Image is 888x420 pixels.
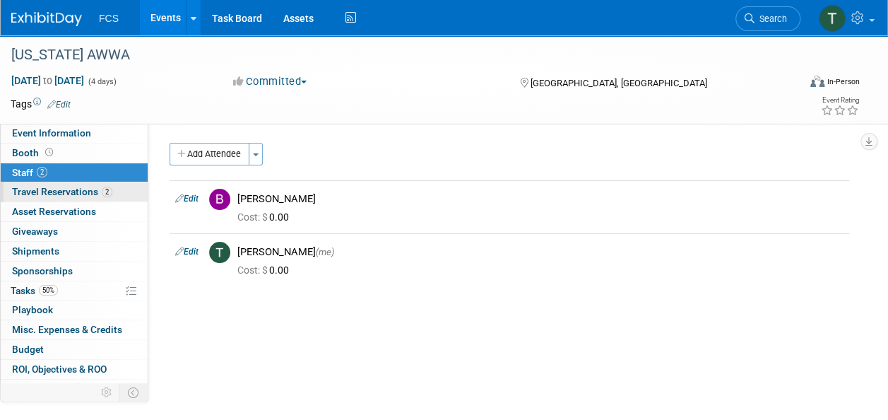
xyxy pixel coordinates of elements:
[1,340,148,359] a: Budget
[754,13,787,24] span: Search
[209,242,230,263] img: T.jpg
[209,189,230,210] img: B.jpg
[1,301,148,320] a: Playbook
[37,167,47,177] span: 2
[237,264,295,276] span: 0.00
[1,380,148,399] a: Attachments3
[316,247,334,257] span: (me)
[99,13,119,24] span: FCS
[12,147,56,158] span: Booth
[1,182,148,202] a: Travel Reservations2
[11,285,58,296] span: Tasks
[6,42,787,68] div: [US_STATE] AWWA
[41,75,54,86] span: to
[237,211,295,223] span: 0.00
[47,100,71,110] a: Edit
[12,304,53,315] span: Playbook
[1,281,148,301] a: Tasks50%
[1,163,148,182] a: Staff2
[12,324,122,335] span: Misc. Expenses & Credits
[12,226,58,237] span: Giveaways
[1,202,148,221] a: Asset Reservations
[12,127,91,139] span: Event Information
[42,147,56,158] span: Booth not reserved yet
[119,383,148,402] td: Toggle Event Tabs
[1,242,148,261] a: Shipments
[11,74,85,87] span: [DATE] [DATE]
[102,187,112,197] span: 2
[72,383,83,394] span: 3
[12,363,107,375] span: ROI, Objectives & ROO
[531,78,707,88] span: [GEOGRAPHIC_DATA], [GEOGRAPHIC_DATA]
[237,211,269,223] span: Cost: $
[12,167,47,178] span: Staff
[1,262,148,281] a: Sponsorships
[12,344,44,355] span: Budget
[736,74,860,95] div: Event Format
[819,5,846,32] img: Tommy Raye
[1,360,148,379] a: ROI, Objectives & ROO
[12,265,73,276] span: Sponsorships
[1,144,148,163] a: Booth
[175,194,199,204] a: Edit
[735,6,800,31] a: Search
[237,245,843,259] div: [PERSON_NAME]
[175,247,199,257] a: Edit
[12,383,83,395] span: Attachments
[12,186,112,197] span: Travel Reservations
[39,285,58,296] span: 50%
[12,206,96,217] span: Asset Reservations
[237,192,843,206] div: [PERSON_NAME]
[11,12,82,26] img: ExhibitDay
[11,97,71,111] td: Tags
[1,222,148,241] a: Giveaways
[87,77,117,86] span: (4 days)
[810,76,824,87] img: Format-Inperson.png
[237,264,269,276] span: Cost: $
[821,97,859,104] div: Event Rating
[12,245,59,257] span: Shipments
[170,143,249,165] button: Add Attendee
[95,383,119,402] td: Personalize Event Tab Strip
[827,76,860,87] div: In-Person
[1,320,148,339] a: Misc. Expenses & Credits
[1,124,148,143] a: Event Information
[228,74,312,89] button: Committed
